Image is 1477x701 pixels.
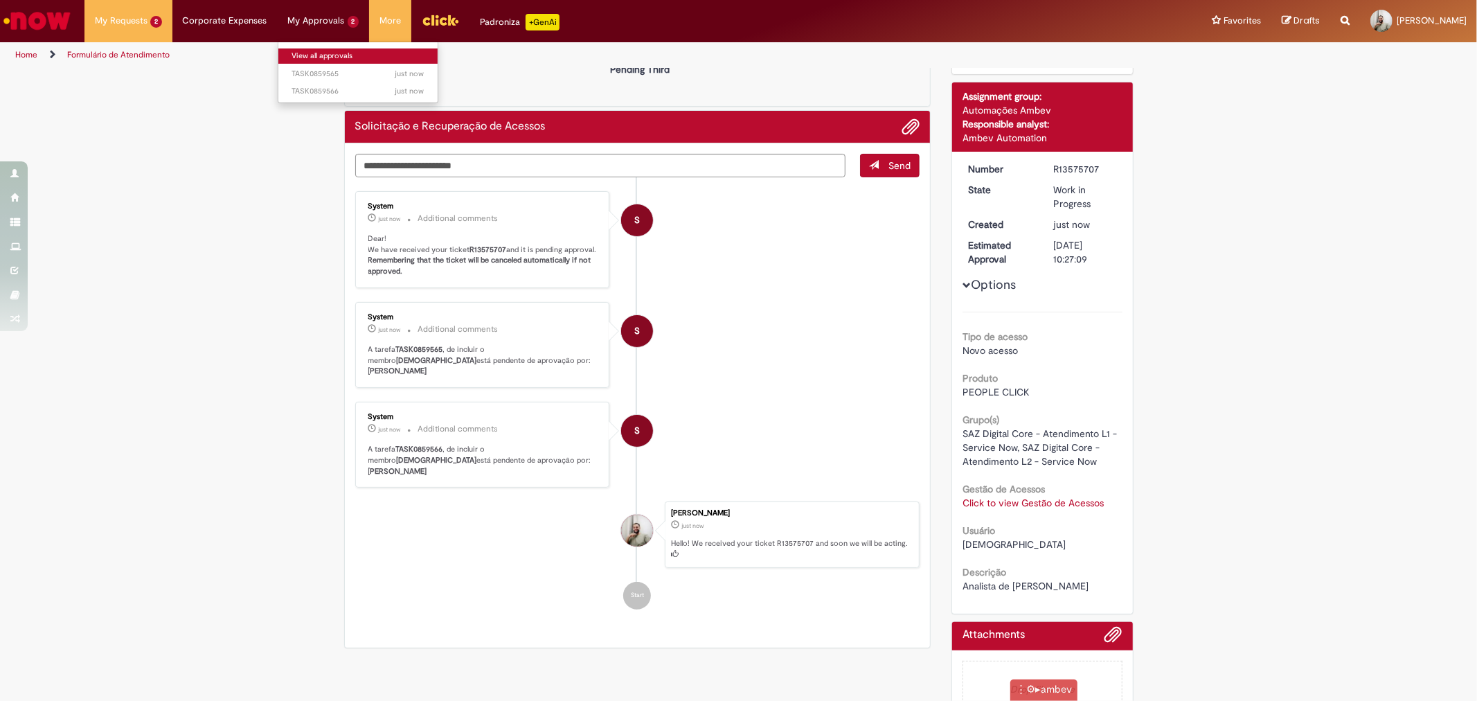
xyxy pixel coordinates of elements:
[621,204,653,236] div: System
[963,89,1122,103] div: Assignment group:
[379,215,401,223] time: 29/09/2025 10:27:20
[368,413,599,421] div: System
[368,233,599,277] p: Dear! We have received your ticket and it is pending approval.
[607,62,674,76] p: Pending Third
[526,14,560,30] p: +GenAi
[397,355,477,366] b: [DEMOGRAPHIC_DATA]
[902,118,920,136] button: Add attachments
[395,86,424,96] time: 29/09/2025 10:27:18
[368,202,599,211] div: System
[470,245,507,255] b: R13575707
[418,323,499,335] small: Additional comments
[379,14,401,28] span: More
[963,580,1089,592] span: Analista de [PERSON_NAME]
[634,204,640,237] span: S
[278,84,438,99] a: Open TASK0859566 :
[1397,15,1467,26] span: [PERSON_NAME]
[1104,625,1122,650] button: Add attachments
[963,344,1018,357] span: Novo acesso
[15,49,37,60] a: Home
[368,255,593,276] b: Remembering that the ticket will be canceled automatically if not approved.
[671,509,912,517] div: [PERSON_NAME]
[963,330,1028,343] b: Tipo de acesso
[634,314,640,348] span: S
[681,522,704,530] time: 29/09/2025 10:27:05
[1053,218,1090,231] time: 29/09/2025 10:27:05
[1282,15,1320,28] a: Drafts
[418,213,499,224] small: Additional comments
[963,524,995,537] b: Usuário
[963,372,998,384] b: Produto
[1053,183,1118,211] div: Work in Progress
[278,66,438,82] a: Open TASK0859565 :
[67,49,170,60] a: Formulário de Atendimento
[395,86,424,96] span: just now
[395,69,424,79] time: 29/09/2025 10:27:18
[958,218,1043,231] dt: Created
[379,425,401,434] time: 29/09/2025 10:27:17
[1053,218,1090,231] span: just now
[1053,218,1118,231] div: 29/09/2025 10:27:05
[963,103,1122,117] div: Automações Ambev
[480,14,560,30] div: Padroniza
[963,427,1120,468] span: SAZ Digital Core - Atendimento L1 - Service Now, SAZ Digital Core - Atendimento L2 - Service Now
[1041,683,1072,698] span: Doubleclick to run command /pop
[396,344,443,355] b: TASK0859565
[963,497,1104,509] a: Click to view Gestão de Acessos
[395,69,424,79] span: just now
[963,483,1045,495] b: Gestão de Acessos
[958,238,1043,266] dt: Estimated Approval
[368,444,599,477] p: A tarefa , de incluir o membro está pendente de aprovação por:
[621,415,653,447] div: System
[183,14,267,28] span: Corporate Expenses
[150,16,162,28] span: 2
[292,86,424,97] span: TASK0859566
[958,162,1043,176] dt: Number
[1,7,73,35] img: ServiceNow
[963,566,1006,578] b: Descrição
[397,455,477,465] b: [DEMOGRAPHIC_DATA]
[355,154,846,177] textarea: Type your message here...
[963,629,1025,641] h2: Attachments
[288,14,345,28] span: My Approvals
[963,131,1122,145] div: Ambev Automation
[368,366,427,376] b: [PERSON_NAME]
[368,313,599,321] div: System
[95,14,147,28] span: My Requests
[355,502,920,568] li: Victor ROJA TAVONI
[1026,683,1035,698] span: Click to configure InstanceTag, SHIFT Click to disable
[368,344,599,377] p: A tarefa , de incluir o membro está pendente de aprovação por:
[422,10,459,30] img: click_logo_yellow_360x200.png
[1053,162,1118,176] div: R13575707
[888,159,911,172] span: Send
[396,444,443,454] b: TASK0859566
[963,538,1066,551] span: [DEMOGRAPHIC_DATA]
[671,538,912,560] p: Hello! We received your ticket R13575707 and soon we will be acting.
[860,154,920,177] button: Send
[379,215,401,223] span: just now
[278,48,438,64] a: View all approvals
[355,177,920,623] ul: Ticket history
[278,42,439,103] ul: My Approvals
[621,315,653,347] div: System
[379,326,401,334] time: 29/09/2025 10:27:17
[379,326,401,334] span: just now
[681,522,704,530] span: just now
[1053,238,1118,266] div: [DATE] 10:27:09
[963,386,1030,398] span: PEOPLE CLICK
[621,515,653,547] div: Victor ROJA TAVONI
[368,466,427,477] b: [PERSON_NAME]
[1035,683,1041,698] span: Click to execute command /tn, hold SHIFT for /vd
[292,69,424,80] span: TASK0859565
[348,16,359,28] span: 2
[1224,14,1261,28] span: Favorites
[958,183,1043,197] dt: State
[379,425,401,434] span: just now
[963,117,1122,131] div: Responsible analyst:
[963,414,999,426] b: Grupo(s)
[634,414,640,447] span: S
[355,121,546,133] h2: Solicitação e Recuperação de Acessos Ticket history
[418,423,499,435] small: Additional comments
[1016,683,1026,698] div: Click an hold to drag
[1294,14,1320,27] span: Drafts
